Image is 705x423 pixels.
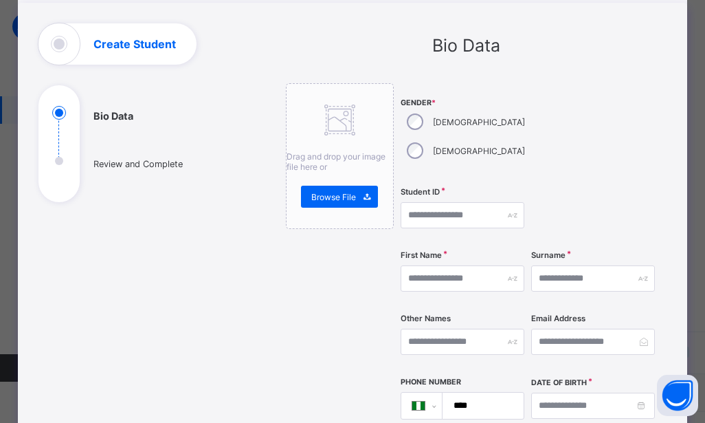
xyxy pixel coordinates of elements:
label: Student ID [401,187,440,197]
label: Email Address [531,314,585,323]
span: Browse File [311,192,356,202]
label: [DEMOGRAPHIC_DATA] [433,146,525,156]
div: Drag and drop your image file here orBrowse File [286,83,394,229]
label: Phone Number [401,378,461,387]
label: First Name [401,250,442,260]
label: [DEMOGRAPHIC_DATA] [433,117,525,127]
label: Surname [531,250,566,260]
span: Bio Data [432,35,500,56]
label: Other Names [401,314,451,323]
label: Date of Birth [531,378,587,387]
span: Gender [401,98,524,107]
h1: Create Student [93,39,176,50]
button: Open asap [657,375,698,416]
span: Drag and drop your image file here or [287,151,385,172]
